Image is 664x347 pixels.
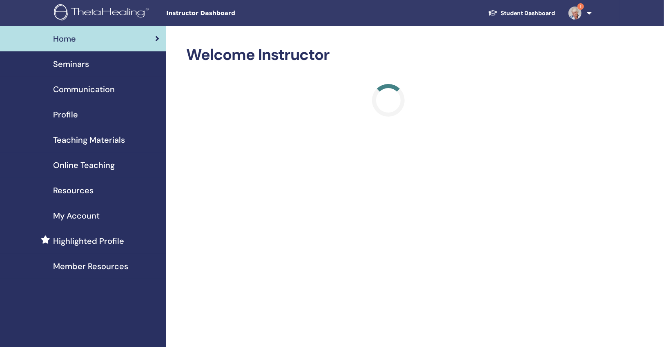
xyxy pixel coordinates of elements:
span: Home [53,33,76,45]
span: My Account [53,210,100,222]
img: logo.png [54,4,152,22]
span: Teaching Materials [53,134,125,146]
span: Highlighted Profile [53,235,124,247]
img: graduation-cap-white.svg [488,9,498,16]
span: Resources [53,184,94,197]
span: Profile [53,108,78,121]
span: 1 [577,3,584,10]
img: default.jpg [568,7,582,20]
span: Instructor Dashboard [166,9,289,18]
span: Online Teaching [53,159,115,171]
span: Communication [53,83,115,95]
a: Student Dashboard [481,6,562,21]
span: Member Resources [53,260,128,272]
span: Seminars [53,58,89,70]
h2: Welcome Instructor [187,46,591,64]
